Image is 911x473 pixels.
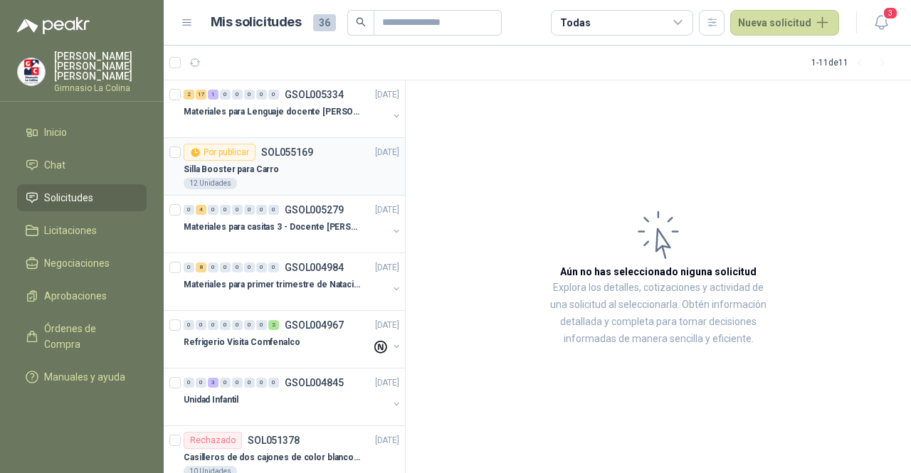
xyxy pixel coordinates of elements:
div: 0 [220,90,231,100]
p: GSOL004984 [285,262,344,272]
div: 1 - 11 de 11 [811,51,894,74]
p: [DATE] [375,88,399,102]
p: Silla Booster para Carro [184,163,279,176]
span: Inicio [44,124,67,140]
div: 0 [232,262,243,272]
a: Aprobaciones [17,282,147,309]
div: 0 [232,320,243,330]
a: Negociaciones [17,250,147,277]
p: [DATE] [375,146,399,159]
div: 0 [244,378,255,388]
a: Por publicarSOL055169[DATE] Silla Booster para Carro12 Unidades [164,138,405,196]
div: 0 [184,378,194,388]
div: 2 [268,320,279,330]
a: Licitaciones [17,217,147,244]
div: 0 [220,378,231,388]
div: 0 [244,205,255,215]
div: 0 [184,320,194,330]
div: 0 [208,262,218,272]
div: 0 [196,320,206,330]
div: 0 [208,205,218,215]
h1: Mis solicitudes [211,12,302,33]
p: GSOL004845 [285,378,344,388]
p: SOL055169 [261,147,313,157]
button: 3 [868,10,894,36]
img: Logo peakr [17,17,90,34]
span: Solicitudes [44,190,93,206]
div: 0 [232,378,243,388]
div: 0 [268,205,279,215]
a: Chat [17,152,147,179]
div: 0 [244,262,255,272]
div: 0 [256,90,267,100]
p: [DATE] [375,434,399,447]
div: 0 [256,262,267,272]
a: Inicio [17,119,147,146]
p: [DATE] [375,203,399,217]
span: Aprobaciones [44,288,107,304]
a: 0 4 0 0 0 0 0 0 GSOL005279[DATE] Materiales para casitas 3 - Docente [PERSON_NAME] [184,201,402,247]
h3: Aún no has seleccionado niguna solicitud [560,264,757,280]
div: Rechazado [184,432,242,449]
span: Órdenes de Compra [44,321,133,352]
div: 0 [256,378,267,388]
div: 2 [184,90,194,100]
p: [PERSON_NAME] [PERSON_NAME] [PERSON_NAME] [54,51,147,81]
p: [DATE] [375,376,399,390]
div: 0 [268,262,279,272]
p: Gimnasio La Colina [54,84,147,92]
p: Explora los detalles, cotizaciones y actividad de una solicitud al seleccionarla. Obtén informaci... [548,280,769,348]
div: 0 [196,378,206,388]
span: Licitaciones [44,223,97,238]
span: Negociaciones [44,255,110,271]
div: 8 [196,262,206,272]
p: Materiales para primer trimestre de Natación [184,278,361,292]
a: 0 8 0 0 0 0 0 0 GSOL004984[DATE] Materiales para primer trimestre de Natación [184,259,402,304]
p: [DATE] [375,319,399,332]
div: 0 [232,90,243,100]
p: Unidad Infantil [184,393,238,407]
span: 36 [313,14,336,31]
div: Por publicar [184,144,256,161]
p: Materiales para casitas 3 - Docente [PERSON_NAME] [184,220,361,234]
p: GSOL005334 [285,90,344,100]
div: 0 [232,205,243,215]
div: 0 [256,320,267,330]
a: 0 0 3 0 0 0 0 0 GSOL004845[DATE] Unidad Infantil [184,374,402,420]
a: 2 17 1 0 0 0 0 0 GSOL005334[DATE] Materiales para Lenguaje docente [PERSON_NAME] [184,86,402,132]
div: 0 [268,90,279,100]
p: Materiales para Lenguaje docente [PERSON_NAME] [184,105,361,119]
a: Solicitudes [17,184,147,211]
div: 3 [208,378,218,388]
span: 3 [883,6,898,20]
div: 0 [220,262,231,272]
div: 17 [196,90,206,100]
span: Chat [44,157,65,173]
span: Manuales y ayuda [44,369,125,385]
div: 12 Unidades [184,178,237,189]
div: 4 [196,205,206,215]
div: 0 [244,90,255,100]
div: Todas [560,15,590,31]
div: 0 [220,320,231,330]
div: 0 [208,320,218,330]
span: search [356,17,366,27]
img: Company Logo [18,58,45,85]
button: Nueva solicitud [730,10,839,36]
a: 0 0 0 0 0 0 0 2 GSOL004967[DATE] Refrigerio Visita Comfenalco [184,317,402,362]
div: 1 [208,90,218,100]
div: 0 [184,262,194,272]
p: GSOL004967 [285,320,344,330]
div: 0 [220,205,231,215]
a: Órdenes de Compra [17,315,147,358]
p: GSOL005279 [285,205,344,215]
p: Refrigerio Visita Comfenalco [184,336,300,349]
p: Casilleros de dos cajones de color blanco para casitas 1 y 2 [184,451,361,464]
div: 0 [268,378,279,388]
div: 0 [184,205,194,215]
div: 0 [256,205,267,215]
div: 0 [244,320,255,330]
a: Manuales y ayuda [17,363,147,390]
p: SOL051378 [248,435,300,445]
p: [DATE] [375,261,399,275]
